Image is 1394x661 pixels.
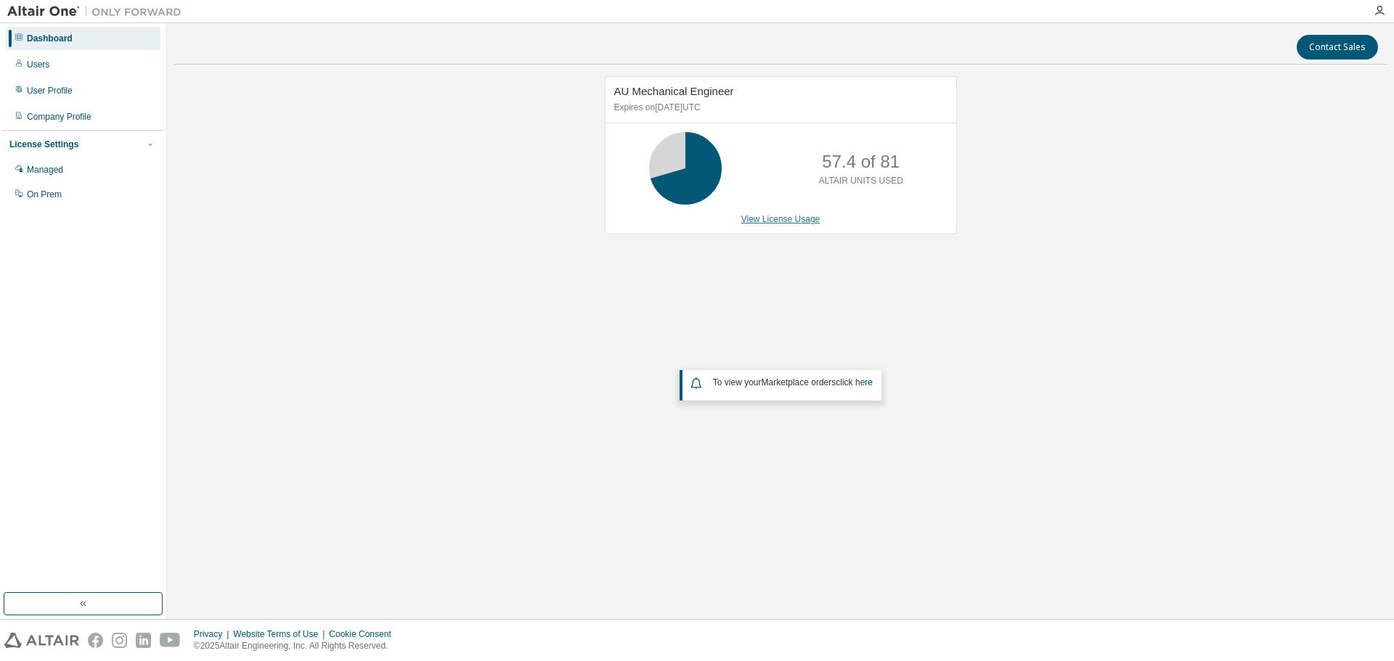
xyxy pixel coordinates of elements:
[136,633,151,648] img: linkedin.svg
[160,633,181,648] img: youtube.svg
[27,59,49,70] div: Users
[27,85,73,97] div: User Profile
[9,139,78,150] div: License Settings
[614,85,734,97] span: AU Mechanical Engineer
[27,164,63,176] div: Managed
[27,189,62,200] div: On Prem
[762,377,836,387] em: Marketplace orders
[855,377,873,387] a: here
[713,377,873,387] span: To view your click
[27,33,73,44] div: Dashboard
[233,628,329,640] div: Website Terms of Use
[1297,35,1378,59] button: Contact Sales
[741,214,820,224] a: View License Usage
[4,633,79,648] img: altair_logo.svg
[112,633,127,648] img: instagram.svg
[88,633,103,648] img: facebook.svg
[27,111,91,123] div: Company Profile
[614,102,944,114] p: Expires on [DATE] UTC
[7,4,189,19] img: Altair One
[194,640,400,652] p: © 2025 Altair Engineering, Inc. All Rights Reserved.
[822,149,900,174] p: 57.4 of 81
[329,628,399,640] div: Cookie Consent
[194,628,233,640] div: Privacy
[819,175,903,187] p: ALTAIR UNITS USED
